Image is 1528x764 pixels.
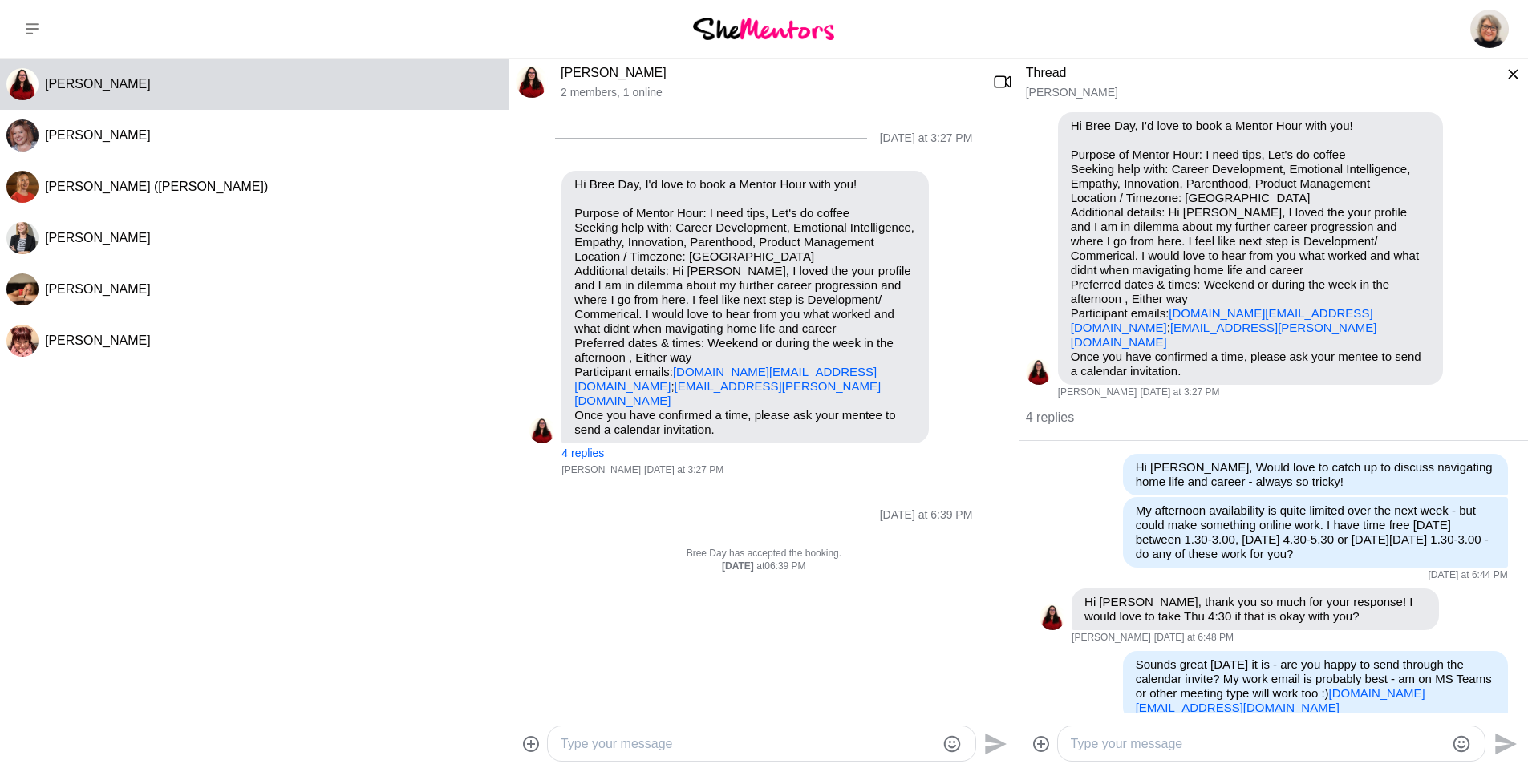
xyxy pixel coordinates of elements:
[6,119,39,152] div: Krystle Northover
[1428,569,1507,582] time: 2025-09-09T08:44:18.285Z
[722,560,756,572] strong: [DATE]
[561,734,936,754] textarea: Type your message
[1026,359,1052,385] img: L
[529,560,998,573] div: at 06:39 PM
[1140,386,1219,399] time: 2025-09-08T05:27:51.867Z
[1071,119,1430,133] p: Hi Bree Day, I'd love to book a Mentor Hour with you!
[45,231,151,245] span: [PERSON_NAME]
[880,131,973,145] div: [DATE] at 3:27 PM
[6,325,39,357] div: Mel Stibbs
[6,273,39,305] img: S
[529,418,555,443] img: L
[574,365,877,393] a: [DOMAIN_NAME][EMAIL_ADDRESS][DOMAIN_NAME]
[6,171,39,203] img: C
[1040,604,1065,630] img: L
[6,222,39,254] div: Jodie Coomer
[976,726,1012,762] button: Send
[1489,66,1522,98] button: Close thread
[1136,686,1425,714] a: [DOMAIN_NAME][EMAIL_ADDRESS][DOMAIN_NAME]
[1452,734,1471,754] button: Emoji picker
[1071,306,1373,334] a: [DOMAIN_NAME][EMAIL_ADDRESS][DOMAIN_NAME]
[574,177,916,192] p: Hi Bree Day, I'd love to book a Mentor Hour with you!
[1470,10,1509,48] img: Bree Day
[6,68,39,100] img: L
[529,548,998,560] p: Bree Day has accepted the booking.
[1026,86,1477,99] div: [PERSON_NAME]
[574,408,916,437] p: Once you have confirmed a time, please ask your mentee to send a calendar invitation.
[6,171,39,203] div: Clarissa Hirst (Riss)
[45,180,268,193] span: [PERSON_NAME] ([PERSON_NAME])
[1071,734,1445,754] textarea: Type your message
[1071,350,1430,378] p: Once you have confirmed a time, please ask your mentee to send a calendar invitation.
[561,464,641,477] span: [PERSON_NAME]
[1058,386,1137,399] span: [PERSON_NAME]
[1026,65,1477,81] div: Thread
[6,325,39,357] img: M
[1072,632,1151,645] span: [PERSON_NAME]
[1071,321,1377,349] a: [EMAIL_ADDRESS][PERSON_NAME][DOMAIN_NAME]
[1136,503,1495,561] p: My afternoon availability is quite limited over the next week - but could make something online w...
[6,222,39,254] img: J
[516,66,548,98] img: L
[1026,398,1522,427] div: 4 replies
[1136,460,1495,489] p: Hi [PERSON_NAME], Would love to catch up to discuss navigating home life and career - always so t...
[644,464,723,477] time: 2025-09-08T05:27:51.867Z
[880,508,973,522] div: [DATE] at 6:39 PM
[1040,604,1065,630] div: Lidija McInnes
[693,18,834,39] img: She Mentors Logo
[45,333,151,347] span: [PERSON_NAME]
[561,447,604,460] button: 4 replies
[1071,148,1430,350] p: Purpose of Mentor Hour: I need tips, Let's do coffee Seeking help with: Career Development, Emoti...
[45,77,151,91] span: [PERSON_NAME]
[574,206,916,408] p: Purpose of Mentor Hour: I need tips, Let's do coffee Seeking help with: Career Development, Emoti...
[45,128,151,142] span: [PERSON_NAME]
[1084,595,1426,624] p: Hi [PERSON_NAME], thank you so much for your response! I would love to take Thu 4:30 if that is o...
[574,379,881,407] a: [EMAIL_ADDRESS][PERSON_NAME][DOMAIN_NAME]
[6,68,39,100] div: Lidija McInnes
[1026,359,1052,385] div: Lidija McInnes
[1485,726,1522,762] button: Send
[516,66,548,98] div: Lidija McInnes
[942,734,962,754] button: Emoji picker
[561,86,980,99] p: 2 members , 1 online
[561,66,667,79] a: [PERSON_NAME]
[6,119,39,152] img: K
[529,418,555,443] div: Lidija McInnes
[1154,632,1234,645] time: 2025-09-09T08:48:24.101Z
[6,273,39,305] div: Sarah Vizer
[1136,657,1495,715] p: Sounds great [DATE] it is - are you happy to send through the calendar invite? My work email is p...
[45,282,151,296] span: [PERSON_NAME]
